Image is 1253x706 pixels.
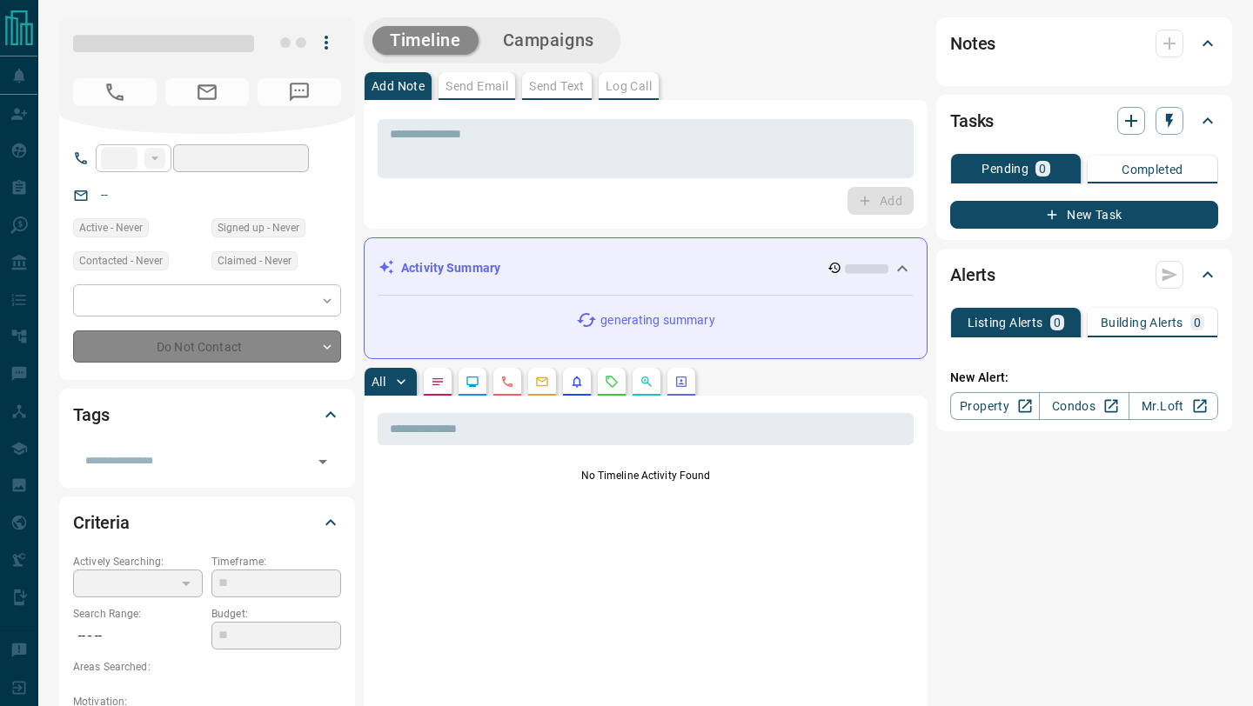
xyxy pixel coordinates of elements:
svg: Calls [500,375,514,389]
svg: Opportunities [640,375,653,389]
p: Completed [1122,163,1183,176]
p: Actively Searching: [73,554,203,569]
h2: Notes [950,30,995,57]
span: Claimed - Never [218,252,291,270]
h2: Criteria [73,509,130,536]
p: 0 [1054,316,1061,329]
span: No Number [258,78,341,106]
p: Listing Alerts [968,316,1043,329]
p: -- - -- [73,622,203,650]
p: Search Range: [73,606,203,622]
svg: Listing Alerts [570,375,584,389]
button: Open [311,450,335,474]
span: Signed up - Never [218,219,299,236]
svg: Agent Actions [674,375,688,389]
p: Pending [982,163,1029,175]
p: generating summary [600,311,714,330]
span: Active - Never [79,219,143,236]
p: Building Alerts [1101,316,1183,329]
button: New Task [950,201,1218,229]
p: Add Note [372,80,425,92]
div: Notes [950,23,1218,64]
span: No Email [165,78,249,106]
a: Property [950,392,1040,420]
svg: Lead Browsing Activity [466,375,479,389]
p: Timeframe: [211,554,341,569]
button: Campaigns [486,26,612,55]
p: All [372,376,385,388]
h2: Tags [73,401,109,429]
svg: Notes [431,375,445,389]
p: 0 [1194,316,1201,329]
div: Criteria [73,502,341,543]
h2: Tasks [950,107,994,135]
svg: Requests [605,375,619,389]
button: Timeline [372,26,479,55]
p: Areas Searched: [73,659,341,675]
div: Tasks [950,100,1218,142]
div: Tags [73,394,341,436]
div: Activity Summary [379,252,913,284]
div: Do Not Contact [73,330,341,363]
a: Mr.Loft [1129,392,1218,420]
span: No Number [73,78,157,106]
a: Condos [1039,392,1129,420]
h2: Alerts [950,261,995,289]
p: 0 [1039,163,1046,175]
svg: Emails [535,375,549,389]
p: New Alert: [950,369,1218,387]
div: Alerts [950,254,1218,296]
p: Budget: [211,606,341,622]
p: No Timeline Activity Found [378,468,914,483]
a: -- [101,188,108,202]
p: Activity Summary [401,259,500,277]
span: Contacted - Never [79,252,163,270]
